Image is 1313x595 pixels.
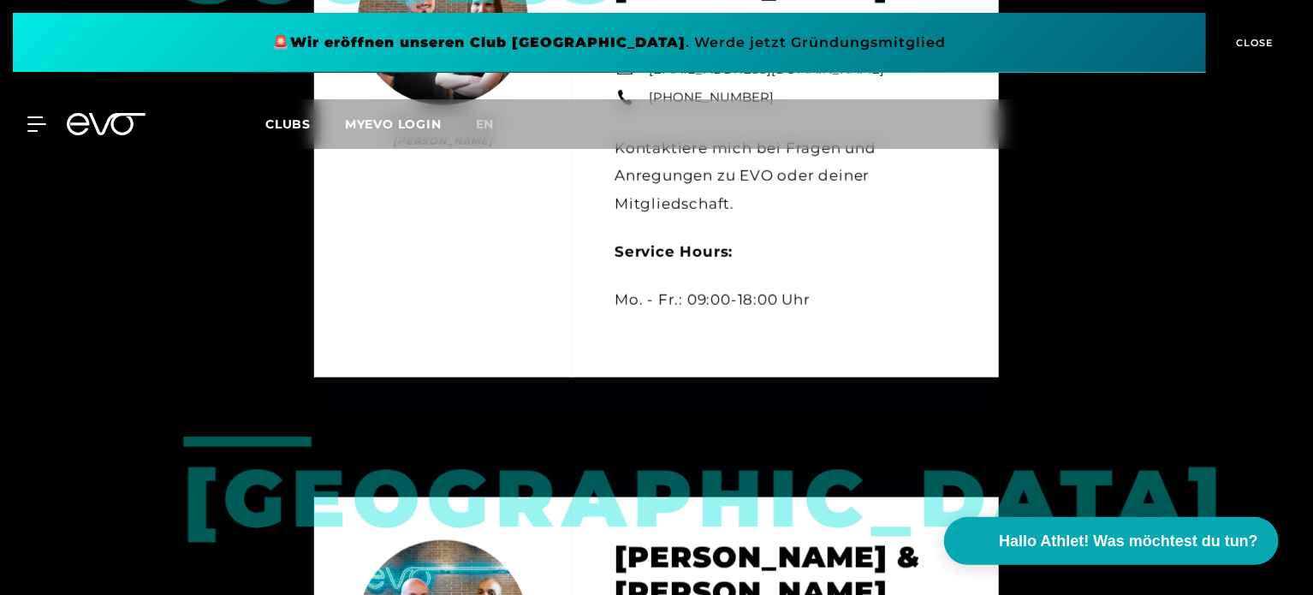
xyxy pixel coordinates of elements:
button: Hallo Athlet! Was möchtest du tun? [944,517,1279,565]
a: en [476,115,515,134]
span: Hallo Athlet! Was möchtest du tun? [999,530,1258,553]
button: CLOSE [1206,13,1300,73]
span: Clubs [265,116,311,132]
a: Clubs [265,116,345,132]
span: CLOSE [1233,35,1274,51]
a: MYEVO LOGIN [345,116,442,132]
span: en [476,116,495,132]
